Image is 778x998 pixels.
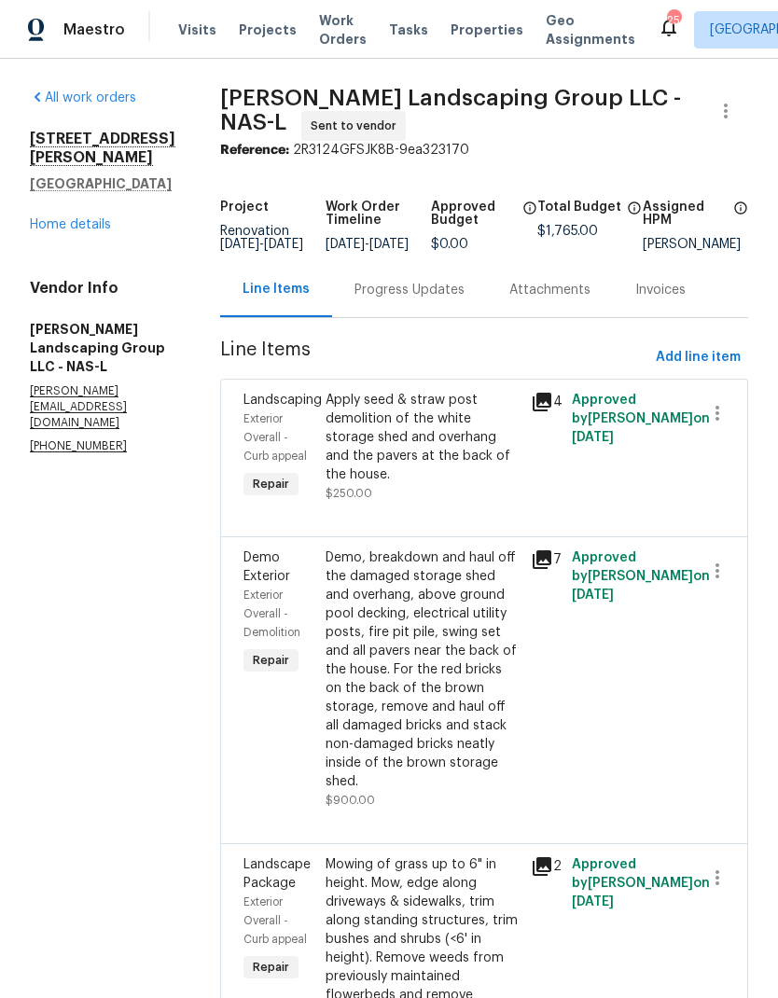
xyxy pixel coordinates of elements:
[572,895,614,908] span: [DATE]
[30,320,175,376] h5: [PERSON_NAME] Landscaping Group LLC - NAS-L
[243,551,290,583] span: Demo Exterior
[546,11,635,49] span: Geo Assignments
[627,201,642,225] span: The total cost of line items that have been proposed by Opendoor. This sum includes line items th...
[319,11,367,49] span: Work Orders
[522,201,537,238] span: The total cost of line items that have been approved by both Opendoor and the Trade Partner. This...
[326,391,520,484] div: Apply seed & straw post demolition of the white storage shed and overhang and the pavers at the b...
[369,238,409,251] span: [DATE]
[572,551,710,602] span: Approved by [PERSON_NAME] on
[30,91,136,104] a: All work orders
[245,958,297,977] span: Repair
[326,488,372,499] span: $250.00
[243,589,300,638] span: Exterior Overall - Demolition
[30,218,111,231] a: Home details
[220,201,269,214] h5: Project
[326,238,365,251] span: [DATE]
[733,201,748,238] span: The hpm assigned to this work order.
[220,144,289,157] b: Reference:
[220,238,259,251] span: [DATE]
[326,201,431,227] h5: Work Order Timeline
[643,238,748,251] div: [PERSON_NAME]
[431,201,516,227] h5: Approved Budget
[326,238,409,251] span: -
[326,795,375,806] span: $900.00
[243,413,307,462] span: Exterior Overall - Curb appeal
[243,896,307,945] span: Exterior Overall - Curb appeal
[245,651,297,670] span: Repair
[239,21,297,39] span: Projects
[220,238,303,251] span: -
[326,548,520,791] div: Demo, breakdown and haul off the damaged storage shed and overhang, above ground pool decking, el...
[531,391,561,413] div: 4
[643,201,728,227] h5: Assigned HPM
[220,340,648,375] span: Line Items
[451,21,523,39] span: Properties
[243,394,322,407] span: Landscaping
[220,225,303,251] span: Renovation
[220,141,748,159] div: 2R3124GFSJK8B-9ea323170
[656,346,741,369] span: Add line item
[389,23,428,36] span: Tasks
[243,858,311,890] span: Landscape Package
[354,281,465,299] div: Progress Updates
[537,225,598,238] span: $1,765.00
[243,280,310,298] div: Line Items
[572,394,710,444] span: Approved by [PERSON_NAME] on
[572,858,710,908] span: Approved by [PERSON_NAME] on
[264,238,303,251] span: [DATE]
[245,475,297,493] span: Repair
[178,21,216,39] span: Visits
[30,279,175,298] h4: Vendor Info
[509,281,590,299] div: Attachments
[63,21,125,39] span: Maestro
[635,281,686,299] div: Invoices
[431,238,468,251] span: $0.00
[531,548,561,571] div: 7
[667,11,680,30] div: 25
[537,201,621,214] h5: Total Budget
[572,589,614,602] span: [DATE]
[648,340,748,375] button: Add line item
[572,431,614,444] span: [DATE]
[220,87,681,133] span: [PERSON_NAME] Landscaping Group LLC - NAS-L
[311,117,404,135] span: Sent to vendor
[531,855,561,878] div: 2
